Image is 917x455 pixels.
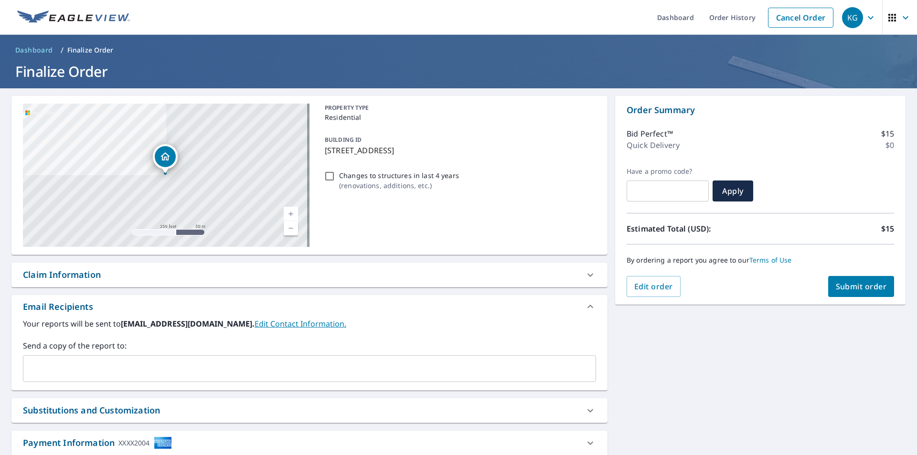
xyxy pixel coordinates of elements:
[881,128,894,139] p: $15
[325,136,362,144] p: BUILDING ID
[325,112,592,122] p: Residential
[153,144,178,174] div: Dropped pin, building 1, Residential property, 12125 SE Grove Loop Portland, OR 97222
[828,276,895,297] button: Submit order
[154,436,172,449] img: cardImage
[17,11,130,25] img: EV Logo
[881,223,894,234] p: $15
[627,223,760,234] p: Estimated Total (USD):
[23,340,596,351] label: Send a copy of the report to:
[15,45,53,55] span: Dashboard
[627,256,894,265] p: By ordering a report you agree to our
[61,44,64,56] li: /
[11,398,608,423] div: Substitutions and Customization
[339,170,459,180] p: Changes to structures in last 4 years
[325,145,592,156] p: [STREET_ADDRESS]
[749,255,792,265] a: Terms of Use
[23,300,93,313] div: Email Recipients
[842,7,863,28] div: KG
[11,431,608,455] div: Payment InformationXXXX2004cardImage
[720,186,746,196] span: Apply
[11,42,57,58] a: Dashboard
[885,139,894,151] p: $0
[23,268,101,281] div: Claim Information
[11,42,906,58] nav: breadcrumb
[23,318,596,329] label: Your reports will be sent to
[627,128,673,139] p: Bid Perfect™
[339,180,459,190] p: ( renovations, additions, etc. )
[325,104,592,112] p: PROPERTY TYPE
[11,62,906,81] h1: Finalize Order
[284,207,298,221] a: Current Level 17, Zoom In
[836,281,887,292] span: Submit order
[11,295,608,318] div: Email Recipients
[627,139,680,151] p: Quick Delivery
[627,167,709,176] label: Have a promo code?
[634,281,673,292] span: Edit order
[627,276,681,297] button: Edit order
[23,404,160,417] div: Substitutions and Customization
[255,318,346,329] a: EditContactInfo
[23,436,172,449] div: Payment Information
[67,45,114,55] p: Finalize Order
[121,318,255,329] b: [EMAIL_ADDRESS][DOMAIN_NAME].
[11,263,608,287] div: Claim Information
[627,104,894,116] p: Order Summary
[768,8,833,28] a: Cancel Order
[713,180,753,201] button: Apply
[284,221,298,235] a: Current Level 17, Zoom Out
[118,436,149,449] div: XXXX2004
